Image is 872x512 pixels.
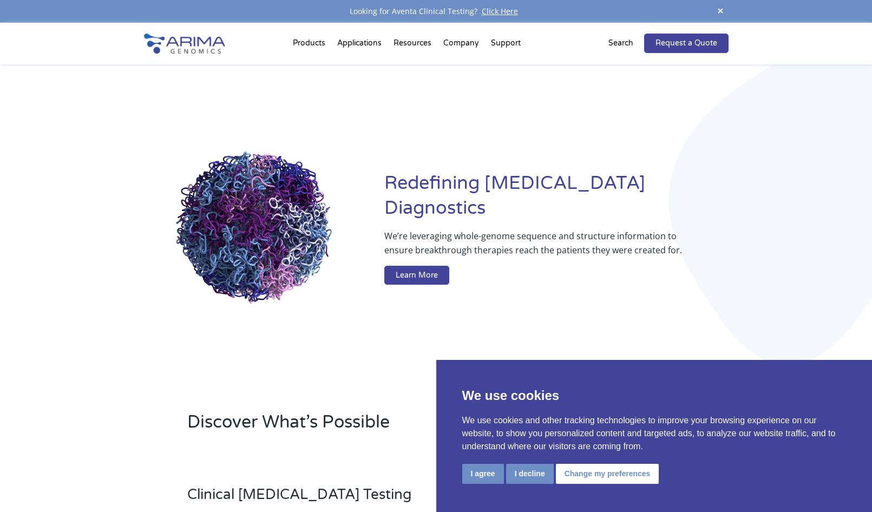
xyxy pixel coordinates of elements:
a: Click Here [477,6,522,16]
h1: Redefining [MEDICAL_DATA] Diagnostics [384,171,728,229]
a: Request a Quote [644,34,729,53]
h3: Clinical [MEDICAL_DATA] Testing [187,486,482,511]
a: Learn More [384,266,449,285]
button: Change my preferences [556,464,659,484]
p: We use cookies [462,386,847,405]
button: I decline [506,464,554,484]
button: I agree [462,464,504,484]
div: Looking for Aventa Clinical Testing? [144,4,729,18]
h2: Discover What’s Possible [187,410,574,443]
p: Search [608,36,633,50]
p: We use cookies and other tracking technologies to improve your browsing experience on our website... [462,414,847,453]
p: We’re leveraging whole-genome sequence and structure information to ensure breakthrough therapies... [384,229,685,266]
img: Arima-Genomics-logo [144,34,225,54]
